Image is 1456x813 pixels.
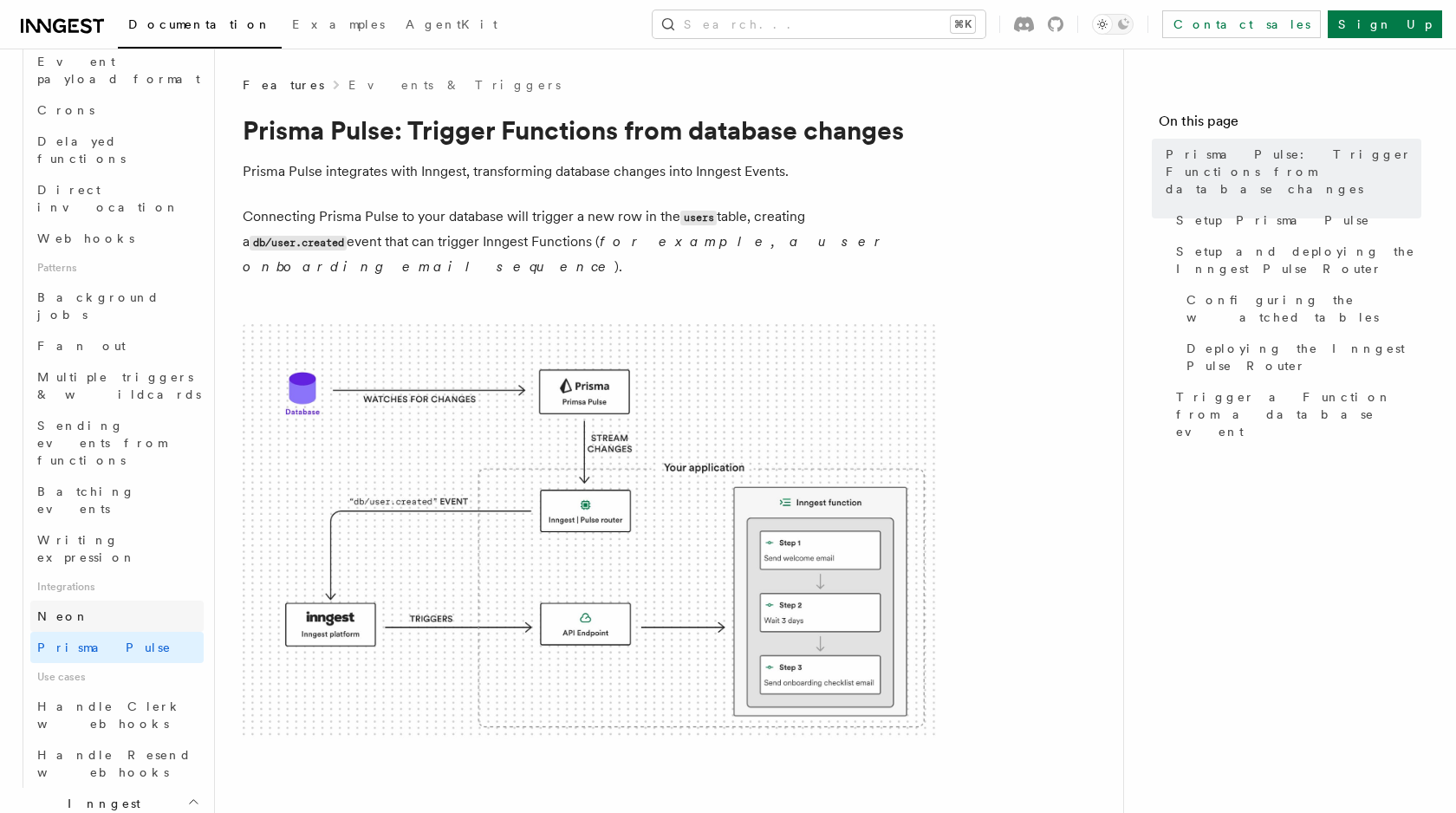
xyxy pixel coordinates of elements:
[37,55,200,86] span: Event payload format
[1092,14,1134,35] button: Toggle dark mode
[37,748,192,779] span: Handle Resend webhooks
[37,290,159,322] span: Background jobs
[30,46,204,94] a: Event payload format
[1176,243,1421,277] span: Setup and deploying the Inngest Pulse Router
[680,211,717,225] code: users
[30,691,204,739] a: Handle Clerk webhooks
[30,282,204,330] a: Background jobs
[30,94,204,126] a: Crons
[1162,10,1321,38] a: Contact sales
[653,10,985,38] button: Search...⌘K
[30,476,204,524] a: Batching events
[37,339,126,353] span: Fan out
[30,223,204,254] a: Webhooks
[1159,111,1421,139] h4: On this page
[30,632,204,663] a: Prisma Pulse
[1169,381,1421,447] a: Trigger a Function from a database event
[30,174,204,223] a: Direct invocation
[1166,146,1421,198] span: Prisma Pulse: Trigger Functions from database changes
[37,231,134,245] span: Webhooks
[30,330,204,361] a: Fan out
[37,134,126,166] span: Delayed functions
[37,103,94,117] span: Crons
[1176,388,1421,440] span: Trigger a Function from a database event
[118,5,282,49] a: Documentation
[30,573,204,601] span: Integrations
[37,533,136,564] span: Writing expression
[243,76,324,94] span: Features
[243,205,936,279] p: Connecting Prisma Pulse to your database will trigger a new row in the table, creating a event th...
[30,361,204,410] a: Multiple triggers & wildcards
[951,16,975,33] kbd: ⌘K
[30,126,204,174] a: Delayed functions
[1180,333,1421,381] a: Deploying the Inngest Pulse Router
[37,641,172,654] span: Prisma Pulse
[30,663,204,691] span: Use cases
[1176,211,1370,229] span: Setup Prisma Pulse
[37,419,166,467] span: Sending events from functions
[1328,10,1442,38] a: Sign Up
[30,524,204,573] a: Writing expression
[1169,205,1421,236] a: Setup Prisma Pulse
[406,17,497,31] span: AgentKit
[1180,284,1421,333] a: Configuring the watched tables
[30,601,204,632] a: Neon
[243,114,936,146] h1: Prisma Pulse: Trigger Functions from database changes
[128,17,271,31] span: Documentation
[37,183,179,214] span: Direct invocation
[30,739,204,788] a: Handle Resend webhooks
[37,699,182,731] span: Handle Clerk webhooks
[37,370,201,401] span: Multiple triggers & wildcards
[243,159,936,184] p: Prisma Pulse integrates with Inngest, transforming database changes into Inngest Events.
[1159,139,1421,205] a: Prisma Pulse: Trigger Functions from database changes
[282,5,395,47] a: Examples
[250,236,347,250] code: db/user.created
[1186,340,1421,374] span: Deploying the Inngest Pulse Router
[292,17,385,31] span: Examples
[37,609,89,623] span: Neon
[30,410,204,476] a: Sending events from functions
[348,76,561,94] a: Events & Triggers
[37,485,135,516] span: Batching events
[243,324,936,739] img: Prisma Pulse watches your database for changes and streams them to your Inngest Pulse Router. The...
[395,5,508,47] a: AgentKit
[1169,236,1421,284] a: Setup and deploying the Inngest Pulse Router
[30,254,204,282] span: Patterns
[1186,291,1421,326] span: Configuring the watched tables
